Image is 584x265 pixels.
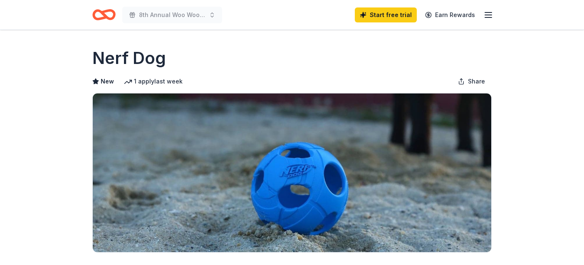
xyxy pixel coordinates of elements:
span: New [101,76,114,86]
span: Share [468,76,485,86]
button: Share [451,73,492,90]
div: 1 apply last week [124,76,183,86]
span: 8th Annual Woo Woo Pawlooza [139,10,205,20]
a: Earn Rewards [420,7,480,22]
button: 8th Annual Woo Woo Pawlooza [122,7,222,23]
a: Home [92,5,116,25]
h1: Nerf Dog [92,47,166,70]
a: Start free trial [355,7,417,22]
img: Image for Nerf Dog [93,93,491,252]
